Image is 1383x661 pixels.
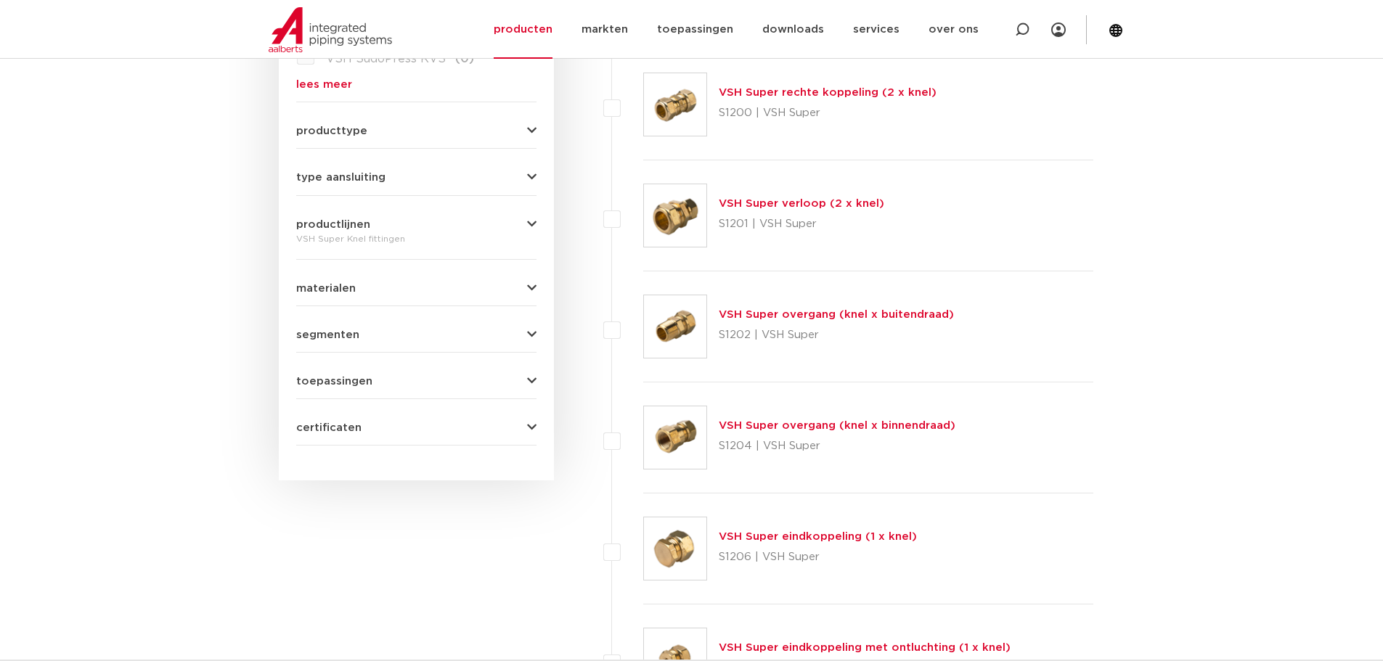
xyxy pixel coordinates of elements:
[719,435,955,458] p: S1204 | VSH Super
[296,230,537,247] div: VSH Super Knel fittingen
[296,126,367,136] span: producttype
[644,184,706,247] img: Thumbnail for VSH Super verloop (2 x knel)
[719,420,955,431] a: VSH Super overgang (knel x binnendraad)
[719,309,954,320] a: VSH Super overgang (knel x buitendraad)
[296,126,537,136] button: producttype
[296,283,356,294] span: materialen
[719,546,917,569] p: S1206 | VSH Super
[719,642,1011,653] a: VSH Super eindkoppeling met ontluchting (1 x knel)
[719,102,937,125] p: S1200 | VSH Super
[719,324,954,347] p: S1202 | VSH Super
[719,198,884,209] a: VSH Super verloop (2 x knel)
[296,422,537,433] button: certificaten
[719,87,937,98] a: VSH Super rechte koppeling (2 x knel)
[719,531,917,542] a: VSH Super eindkoppeling (1 x knel)
[296,422,362,433] span: certificaten
[644,406,706,469] img: Thumbnail for VSH Super overgang (knel x binnendraad)
[296,172,385,183] span: type aansluiting
[296,219,537,230] button: productlijnen
[455,53,474,65] span: (0)
[296,172,537,183] button: type aansluiting
[296,329,537,340] button: segmenten
[644,517,706,580] img: Thumbnail for VSH Super eindkoppeling (1 x knel)
[296,79,537,90] a: lees meer
[296,376,537,387] button: toepassingen
[326,53,446,65] span: VSH SudoPress RVS
[719,213,884,236] p: S1201 | VSH Super
[296,283,537,294] button: materialen
[296,376,372,387] span: toepassingen
[296,329,359,340] span: segmenten
[644,73,706,136] img: Thumbnail for VSH Super rechte koppeling (2 x knel)
[296,219,370,230] span: productlijnen
[644,295,706,358] img: Thumbnail for VSH Super overgang (knel x buitendraad)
